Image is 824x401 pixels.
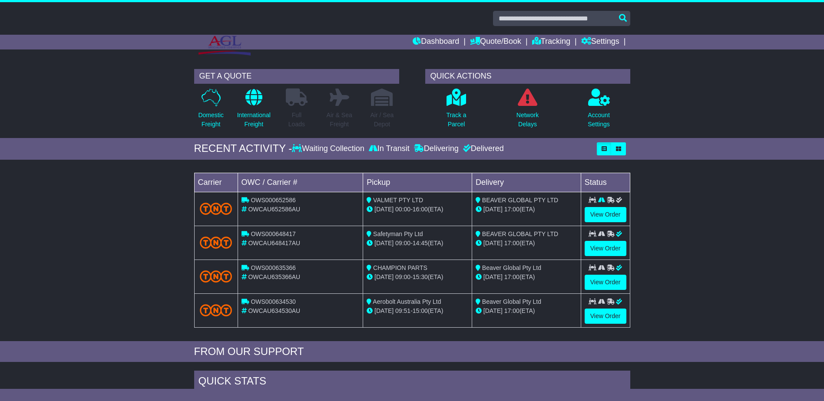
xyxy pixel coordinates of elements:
[585,275,626,290] a: View Order
[373,197,423,204] span: VALMET PTY LTD
[504,206,520,213] span: 17:00
[200,237,232,248] img: TNT_Domestic.png
[395,240,410,247] span: 09:00
[482,230,558,237] span: BEAVER GLOBAL PTY LTD
[367,239,468,248] div: - (ETA)
[374,206,394,213] span: [DATE]
[483,307,503,314] span: [DATE]
[367,306,468,316] div: - (ETA)
[198,111,223,129] p: Domestic Freight
[237,111,271,129] p: International Freight
[373,230,423,237] span: Safetyman Pty Ltd
[248,273,300,280] span: OWCAU635366AU
[251,230,296,237] span: OWS000648417
[516,111,539,129] p: Network Delays
[374,273,394,280] span: [DATE]
[200,203,232,214] img: TNT_Domestic.png
[483,240,503,247] span: [DATE]
[587,88,610,134] a: AccountSettings
[327,111,352,129] p: Air & Sea Freight
[200,270,232,282] img: TNT_Domestic.png
[248,307,300,314] span: OWCAU634530AU
[251,298,296,305] span: OWS000634530
[395,307,410,314] span: 09:51
[504,307,520,314] span: 17:00
[425,69,630,84] div: QUICK ACTIONS
[472,173,581,192] td: Delivery
[504,273,520,280] span: 17:00
[194,345,630,358] div: FROM OUR SUPPORT
[581,35,619,49] a: Settings
[413,240,428,247] span: 14:45
[413,273,428,280] span: 15:30
[292,144,366,154] div: Waiting Collection
[198,88,224,134] a: DomesticFreight
[482,264,541,271] span: Beaver Global Pty Ltd
[476,205,577,214] div: (ETA)
[482,197,558,204] span: BEAVER GLOBAL PTY LTD
[237,88,271,134] a: InternationalFreight
[412,144,461,154] div: Delivering
[367,205,468,214] div: - (ETA)
[367,273,468,282] div: - (ETA)
[251,197,296,204] span: OWS000652586
[461,144,504,154] div: Delivered
[446,88,467,134] a: Track aParcel
[516,88,539,134] a: NetworkDelays
[395,273,410,280] span: 09:00
[363,173,472,192] td: Pickup
[476,239,577,248] div: (ETA)
[446,111,466,129] p: Track a Parcel
[238,173,363,192] td: OWC / Carrier #
[248,206,300,213] span: OWCAU652586AU
[251,264,296,271] span: OWS000635366
[585,309,626,324] a: View Order
[585,207,626,222] a: View Order
[194,142,292,155] div: RECENT ACTIVITY -
[581,173,630,192] td: Status
[200,304,232,316] img: TNT_Domestic.png
[286,111,308,129] p: Full Loads
[194,371,630,394] div: Quick Stats
[373,264,427,271] span: CHAMPION PARTS
[588,111,610,129] p: Account Settings
[374,307,394,314] span: [DATE]
[585,241,626,256] a: View Order
[483,206,503,213] span: [DATE]
[482,298,541,305] span: Beaver Global Pty Ltd
[194,69,399,84] div: GET A QUOTE
[413,206,428,213] span: 16:00
[476,306,577,316] div: (ETA)
[413,35,459,49] a: Dashboard
[504,240,520,247] span: 17:00
[367,144,412,154] div: In Transit
[483,273,503,280] span: [DATE]
[373,298,441,305] span: Aerobolt Australia Pty Ltd
[532,35,570,49] a: Tracking
[413,307,428,314] span: 15:00
[194,173,238,192] td: Carrier
[395,206,410,213] span: 00:00
[371,111,394,129] p: Air / Sea Depot
[476,273,577,282] div: (ETA)
[374,240,394,247] span: [DATE]
[248,240,300,247] span: OWCAU648417AU
[470,35,521,49] a: Quote/Book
